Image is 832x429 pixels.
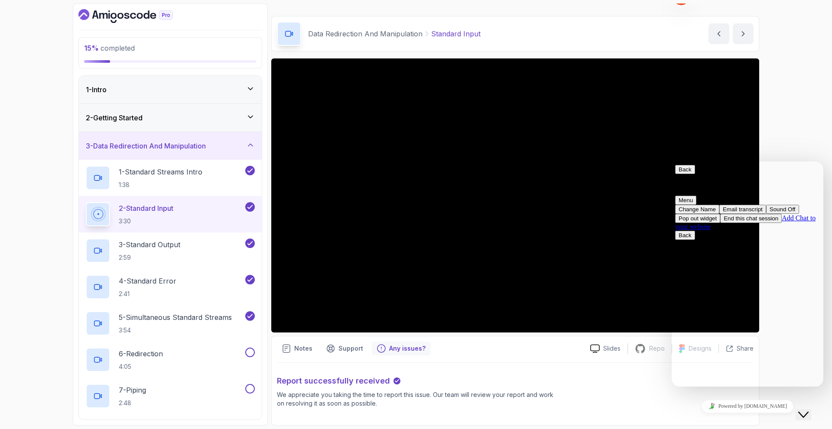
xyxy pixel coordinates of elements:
h3: 2 - Getting Started [86,113,143,123]
button: previous content [708,23,729,44]
button: 5-Simultaneous Standard Streams3:54 [86,311,255,335]
p: Repo [649,344,665,353]
h3: 1 - Intro [86,84,107,95]
p: 1 - Standard Streams Intro [119,167,202,177]
p: Notes [294,344,312,353]
p: Report successfully received [277,375,390,387]
button: notes button [277,342,318,355]
p: Slides [603,344,621,353]
p: 2 - Standard Input [119,203,173,213]
button: 2-Getting Started [79,104,262,132]
p: 2:48 [119,399,146,407]
iframe: chat widget [672,161,823,387]
button: Support button [321,342,368,355]
button: Feedback button [372,342,431,355]
button: 1-Intro [79,76,262,103]
p: 3:30 [119,217,173,226]
button: 6-Redirection4:05 [86,348,255,372]
p: Support [338,344,363,353]
button: 3-Data Redirection And Manipulation [79,132,262,160]
button: 1-Standard Streams Intro1:38 [86,166,255,190]
p: 6 - Redirection [119,348,163,359]
p: 1:38 [119,181,202,189]
p: 7 - Piping [119,385,146,395]
span: completed [84,44,135,52]
span: 15 % [84,44,99,52]
button: 2-Standard Input3:30 [86,202,255,226]
p: Data Redirection And Manipulation [308,29,422,39]
a: Slides [583,344,627,353]
iframe: chat widget [672,397,823,416]
p: 4:05 [119,362,163,371]
p: 3 - Standard Output [119,239,180,250]
p: 5 - Simultaneous Standard Streams [119,312,232,323]
a: Dashboard [78,9,193,23]
p: Any issues? [389,344,426,353]
p: We appreciate you taking the time to report this issue. Our team will review your report and work... [277,390,556,408]
button: 4-Standard Error2:41 [86,275,255,299]
p: 4 - Standard Error [119,276,176,286]
button: 3-Standard Output2:59 [86,239,255,263]
p: 3:54 [119,326,232,335]
button: 7-Piping2:48 [86,384,255,408]
p: 2:41 [119,290,176,298]
iframe: 2 - Standard Input [271,58,759,332]
iframe: chat widget [796,394,823,420]
button: next content [733,23,754,44]
h3: 3 - Data Redirection And Manipulation [86,141,206,151]
p: 2:59 [119,253,180,262]
p: Standard Input [431,29,481,39]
